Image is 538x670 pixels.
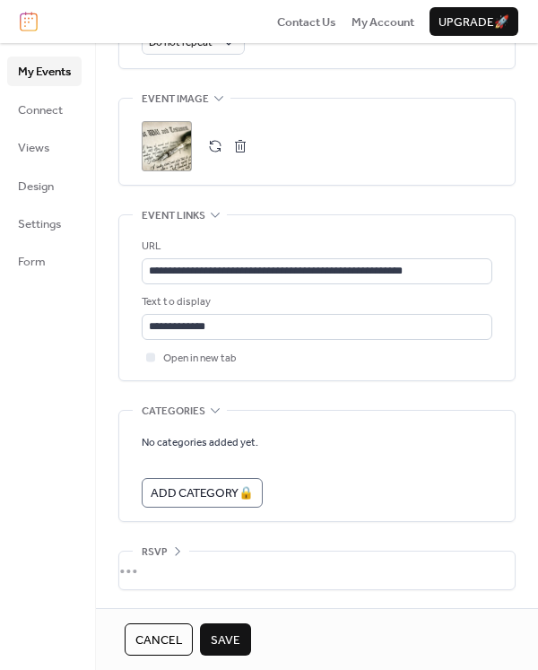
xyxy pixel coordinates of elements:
span: Categories [142,403,205,421]
span: Connect [18,101,63,119]
span: Views [18,139,49,157]
a: My Account [351,13,414,30]
span: Cancel [135,631,182,649]
a: My Events [7,57,82,85]
span: Open in new tab [163,350,237,368]
a: Design [7,171,82,200]
div: ••• [119,552,515,589]
span: RSVP [142,544,168,561]
span: Contact Us [277,13,336,31]
button: Cancel [125,623,193,656]
span: Upgrade 🚀 [438,13,509,31]
span: Form [18,253,46,271]
a: Settings [7,209,82,238]
a: Views [7,133,82,161]
span: Settings [18,215,61,233]
div: Text to display [142,293,489,311]
span: No categories added yet. [142,434,258,452]
span: Event links [142,207,205,225]
span: Design [18,178,54,196]
div: URL [142,238,489,256]
a: Contact Us [277,13,336,30]
span: My Events [18,63,71,81]
a: Form [7,247,82,275]
span: My Account [351,13,414,31]
div: ; [142,121,192,171]
button: Save [200,623,251,656]
button: Upgrade🚀 [430,7,518,36]
span: Event image [142,91,209,109]
span: Save [211,631,240,649]
img: logo [20,12,38,31]
a: Connect [7,95,82,124]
